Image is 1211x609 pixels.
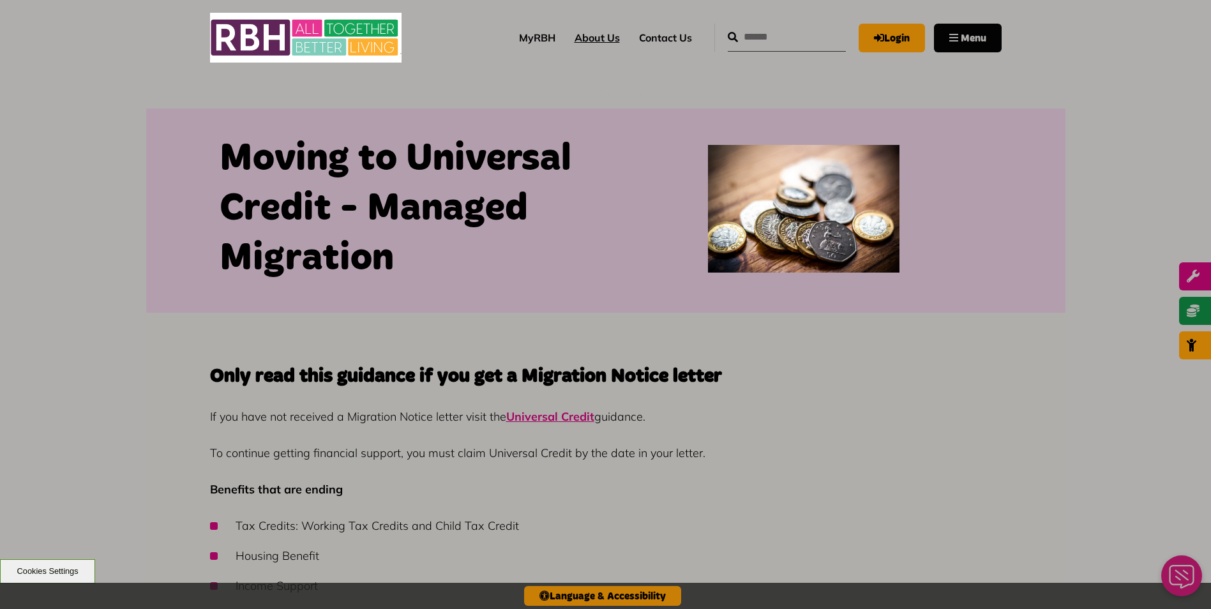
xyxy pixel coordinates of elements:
iframe: Netcall Web Assistant for live chat [1154,552,1211,609]
p: To continue getting financial support, you must claim Universal Credit by the date in your letter. [210,444,1002,462]
span: Menu [961,33,986,43]
input: Search [728,24,846,51]
li: Tax Credits: Working Tax Credits and Child Tax Credit [210,517,1002,534]
a: Home [220,86,252,100]
h1: Moving to Universal Credit - Managed Migration [220,134,596,283]
button: Language & Accessibility [524,586,681,606]
button: Navigation [934,24,1002,52]
li: Income Support [210,577,1002,594]
a: Universal Credit [506,409,594,424]
a: How We Can Help You [268,86,390,100]
a: Contact Us [629,20,702,55]
a: MyRBH [859,24,925,52]
a: Moving to Universal Credit [601,86,748,100]
a: Money Matters [407,86,485,100]
a: Universal Credit [501,86,584,100]
a: MyRBH [509,20,565,55]
p: If you have not received a Migration Notice letter visit the guidance. [210,408,1002,425]
li: Housing Benefit [210,547,1002,564]
img: Money 2 [708,145,899,273]
a: About Us [565,20,629,55]
strong: Benefits that are ending [210,482,343,497]
img: RBH [210,13,402,63]
strong: Only read this guidance if you get a Migration Notice letter [210,366,722,386]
